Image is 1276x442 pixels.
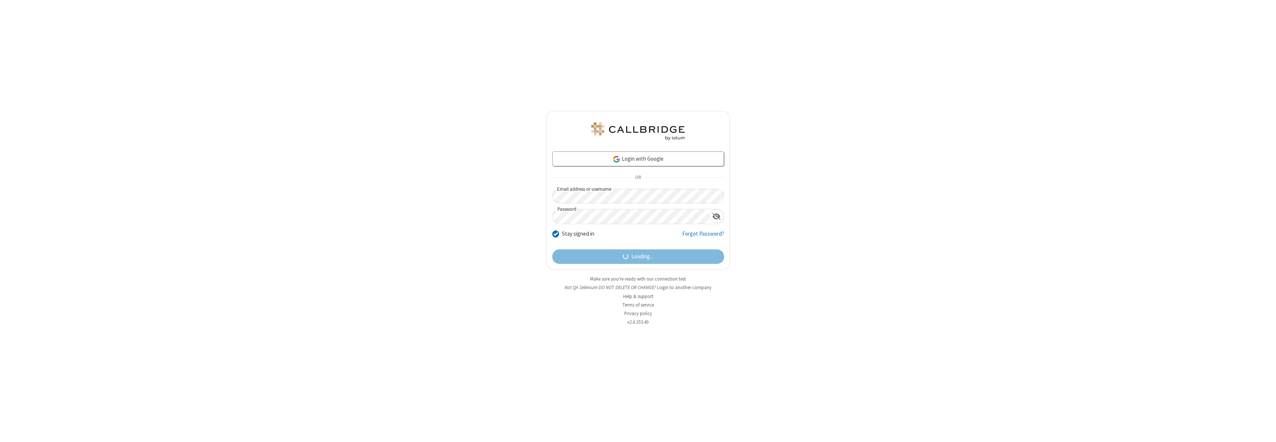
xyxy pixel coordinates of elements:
[623,293,653,299] a: Help & support
[1257,423,1270,437] iframe: Chat
[622,302,654,308] a: Terms of service
[590,276,686,282] a: Make sure you're ready with our connection test
[552,189,724,203] input: Email address or username
[546,318,730,325] li: v2.6.353.4b
[590,122,686,140] img: QA Selenium DO NOT DELETE OR CHANGE
[552,151,724,166] a: Login with Google
[657,284,711,291] button: Login to another company
[682,230,724,244] a: Forgot Password?
[553,209,709,224] input: Password
[624,310,652,317] a: Privacy policy
[546,284,730,291] li: Not QA Selenium DO NOT DELETE OR CHANGE?
[612,155,621,163] img: google-icon.png
[632,173,644,183] span: OR
[709,209,724,223] div: Show password
[631,252,653,261] span: Loading...
[552,249,724,264] button: Loading...
[562,230,594,238] label: Stay signed in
